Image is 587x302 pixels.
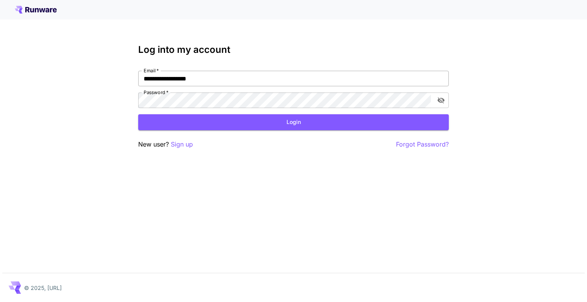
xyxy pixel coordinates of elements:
h3: Log into my account [138,44,449,55]
p: © 2025, [URL] [24,284,62,292]
button: Sign up [171,140,193,149]
p: New user? [138,140,193,149]
label: Password [144,89,168,96]
label: Email [144,67,159,74]
button: toggle password visibility [434,93,448,107]
button: Forgot Password? [396,140,449,149]
button: Login [138,114,449,130]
